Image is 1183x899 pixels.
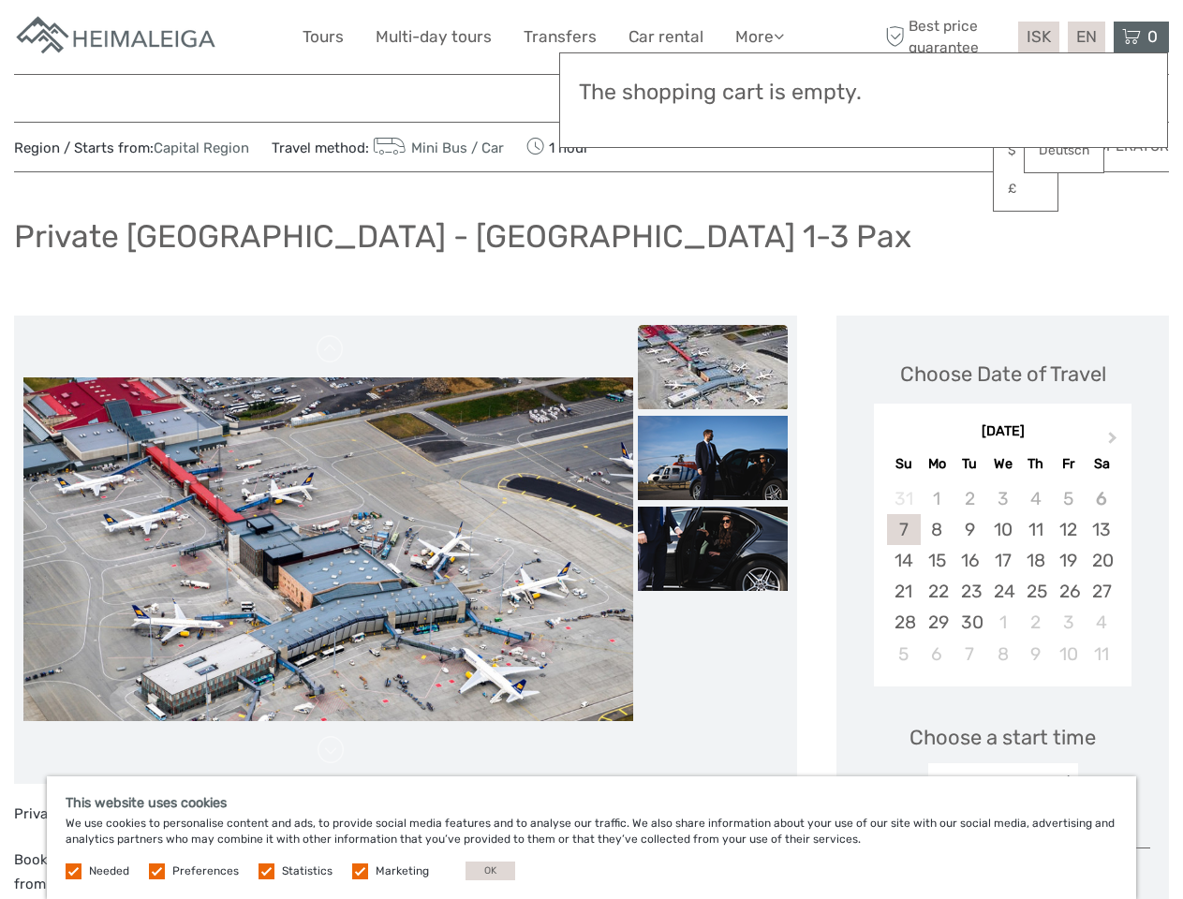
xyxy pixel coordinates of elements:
[1019,451,1052,477] div: Th
[1052,607,1085,638] div: Choose Friday, October 3rd, 2025
[14,217,911,256] h1: Private [GEOGRAPHIC_DATA] - [GEOGRAPHIC_DATA] 1-3 Pax
[887,607,920,638] div: Choose Sunday, September 28th, 2025
[909,723,1096,752] span: Choose a start time
[14,803,797,827] p: Private [GEOGRAPHIC_DATA] - [GEOGRAPHIC_DATA] Transfer.
[981,774,1025,798] div: 16:30
[376,23,492,51] a: Multi-day tours
[23,377,633,721] img: 402c27db28ba43cc818790fdd4177d5d_main_slider.jpeg
[638,416,788,500] img: ed02e52b914a4f8f9ec02b2cf1cb77c9_slider_thumbnail.png
[954,514,986,545] div: Choose Tuesday, September 9th, 2025
[1025,134,1103,168] a: Deutsch
[1027,27,1051,46] span: ISK
[1085,639,1117,670] div: Choose Saturday, October 11th, 2025
[954,576,986,607] div: Choose Tuesday, September 23rd, 2025
[1052,639,1085,670] div: Choose Friday, October 10th, 2025
[954,451,986,477] div: Tu
[303,23,344,51] a: Tours
[1085,576,1117,607] div: Choose Saturday, September 27th, 2025
[638,507,788,591] img: 0e6cf898a8fb42c5b17b14719a248a1f_slider_thumbnail.png
[986,451,1019,477] div: We
[887,545,920,576] div: Choose Sunday, September 14th, 2025
[1052,514,1085,545] div: Choose Friday, September 12th, 2025
[14,14,220,60] img: Apartments in Reykjavik
[880,483,1125,670] div: month 2025-09
[921,639,954,670] div: Choose Monday, October 6th, 2025
[1085,514,1117,545] div: Choose Saturday, September 13th, 2025
[1019,514,1052,545] div: Choose Thursday, September 11th, 2025
[1019,639,1052,670] div: Choose Thursday, October 9th, 2025
[900,360,1106,389] div: Choose Date of Travel
[47,776,1136,899] div: We use cookies to personalise content and ads, to provide social media features and to analyse ou...
[1085,451,1117,477] div: Sa
[1068,22,1105,52] div: EN
[369,140,504,156] a: Mini Bus / Car
[1019,607,1052,638] div: Choose Thursday, October 2nd, 2025
[921,607,954,638] div: Choose Monday, September 29th, 2025
[921,451,954,477] div: Mo
[994,134,1057,168] a: $
[628,23,703,51] a: Car rental
[874,422,1131,442] div: [DATE]
[66,795,1117,811] h5: This website uses cookies
[921,545,954,576] div: Choose Monday, September 15th, 2025
[524,23,597,51] a: Transfers
[986,576,1019,607] div: Choose Wednesday, September 24th, 2025
[26,33,212,48] p: We're away right now. Please check back later!
[1052,451,1085,477] div: Fr
[986,639,1019,670] div: Choose Wednesday, October 8th, 2025
[986,514,1019,545] div: Choose Wednesday, September 10th, 2025
[1052,483,1085,514] div: Not available Friday, September 5th, 2025
[89,863,129,879] label: Needed
[986,607,1019,638] div: Choose Wednesday, October 1st, 2025
[1052,545,1085,576] div: Choose Friday, September 19th, 2025
[887,576,920,607] div: Choose Sunday, September 21st, 2025
[921,576,954,607] div: Choose Monday, September 22nd, 2025
[1145,27,1161,46] span: 0
[880,16,1013,57] span: Best price guarantee
[1052,576,1085,607] div: Choose Friday, September 26th, 2025
[954,483,986,514] div: Not available Tuesday, September 2nd, 2025
[526,134,589,160] span: 1 hour
[1085,607,1117,638] div: Choose Saturday, October 4th, 2025
[921,483,954,514] div: Not available Monday, September 1st, 2025
[638,325,788,409] img: 402c27db28ba43cc818790fdd4177d5d_slider_thumbnail.jpeg
[172,863,239,879] label: Preferences
[1019,483,1052,514] div: Not available Thursday, September 4th, 2025
[954,639,986,670] div: Choose Tuesday, October 7th, 2025
[579,80,1148,106] h3: The shopping cart is empty.
[376,863,429,879] label: Marketing
[466,862,515,880] button: OK
[921,514,954,545] div: Choose Monday, September 8th, 2025
[272,134,504,160] span: Travel method:
[282,863,333,879] label: Statistics
[1019,545,1052,576] div: Choose Thursday, September 18th, 2025
[887,639,920,670] div: Choose Sunday, October 5th, 2025
[994,172,1057,206] a: £
[986,545,1019,576] div: Choose Wednesday, September 17th, 2025
[887,451,920,477] div: Su
[954,607,986,638] div: Choose Tuesday, September 30th, 2025
[986,483,1019,514] div: Not available Wednesday, September 3rd, 2025
[14,139,249,158] span: Region / Starts from:
[1085,483,1117,514] div: Not available Saturday, September 6th, 2025
[887,514,920,545] div: Choose Sunday, September 7th, 2025
[887,483,920,514] div: Not available Sunday, August 31st, 2025
[1085,545,1117,576] div: Choose Saturday, September 20th, 2025
[154,140,249,156] a: Capital Region
[215,29,238,52] button: Open LiveChat chat widget
[1019,576,1052,607] div: Choose Thursday, September 25th, 2025
[1100,427,1130,457] button: Next Month
[954,545,986,576] div: Choose Tuesday, September 16th, 2025
[735,23,784,51] a: More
